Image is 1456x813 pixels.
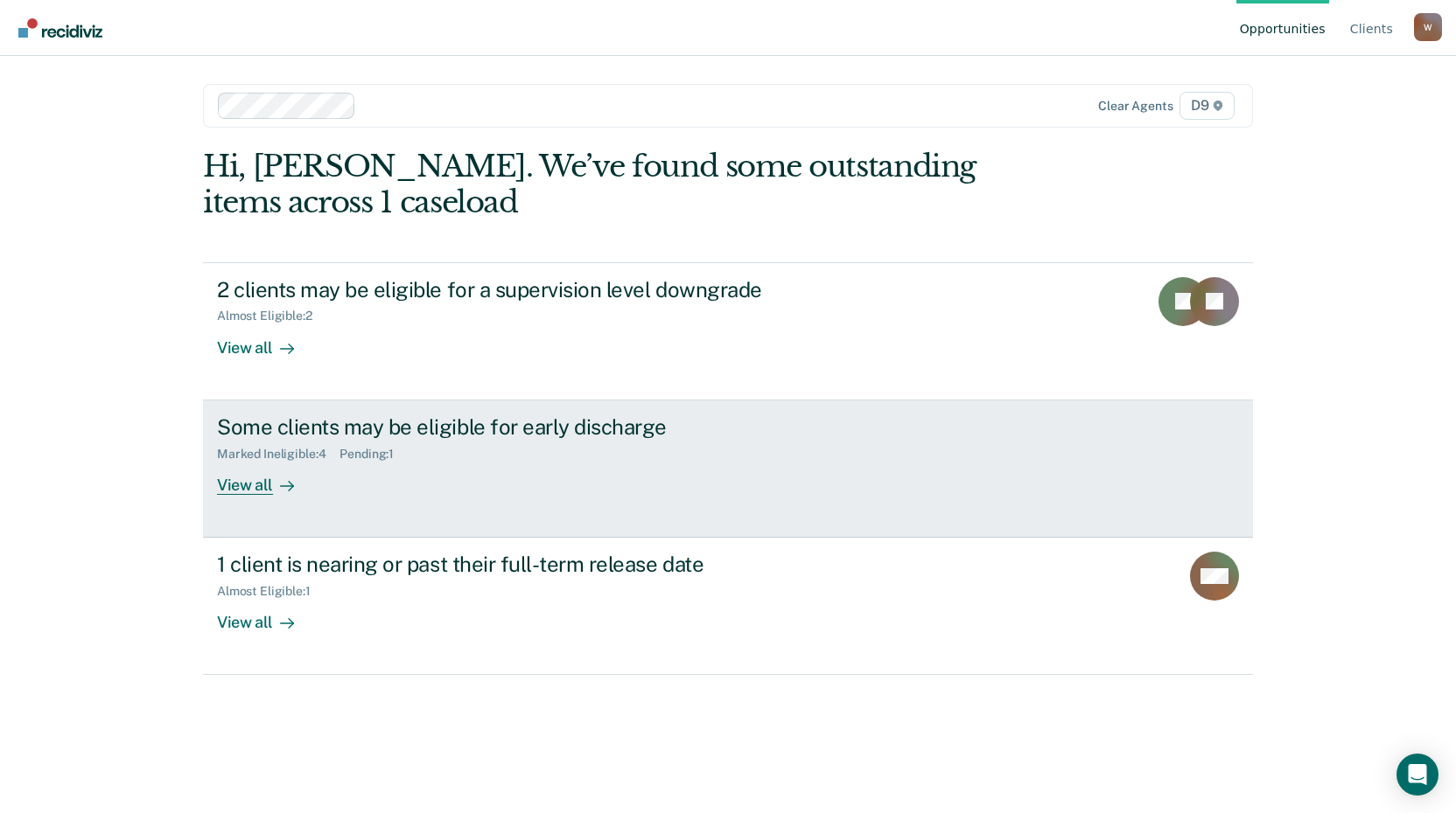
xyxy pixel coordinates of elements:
div: Clear agents [1098,99,1172,114]
div: View all [217,323,315,358]
div: 2 clients may be eligible for a supervision level downgrade [217,277,831,302]
div: W [1414,13,1442,41]
a: Some clients may be eligible for early dischargeMarked Ineligible:4Pending:1View all [203,400,1253,538]
a: 2 clients may be eligible for a supervision level downgradeAlmost Eligible:2View all [203,262,1253,400]
div: Almost Eligible : 2 [217,309,326,323]
a: 1 client is nearing or past their full-term release dateAlmost Eligible:1View all [203,538,1253,675]
img: Recidiviz [18,18,102,38]
div: View all [217,599,315,633]
div: Hi, [PERSON_NAME]. We’ve found some outstanding items across 1 caseload [203,149,1043,220]
span: D9 [1179,92,1235,120]
div: View all [217,461,315,495]
div: Marked Ineligible : 4 [217,447,339,462]
div: Almost Eligible : 1 [217,584,325,599]
button: Profile dropdown button [1414,13,1442,41]
div: Pending : 1 [339,447,408,462]
div: Some clients may be eligible for early discharge [217,414,831,440]
div: 1 client is nearing or past their full-term release date [217,552,831,577]
div: Open Intercom Messenger [1396,754,1438,796]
